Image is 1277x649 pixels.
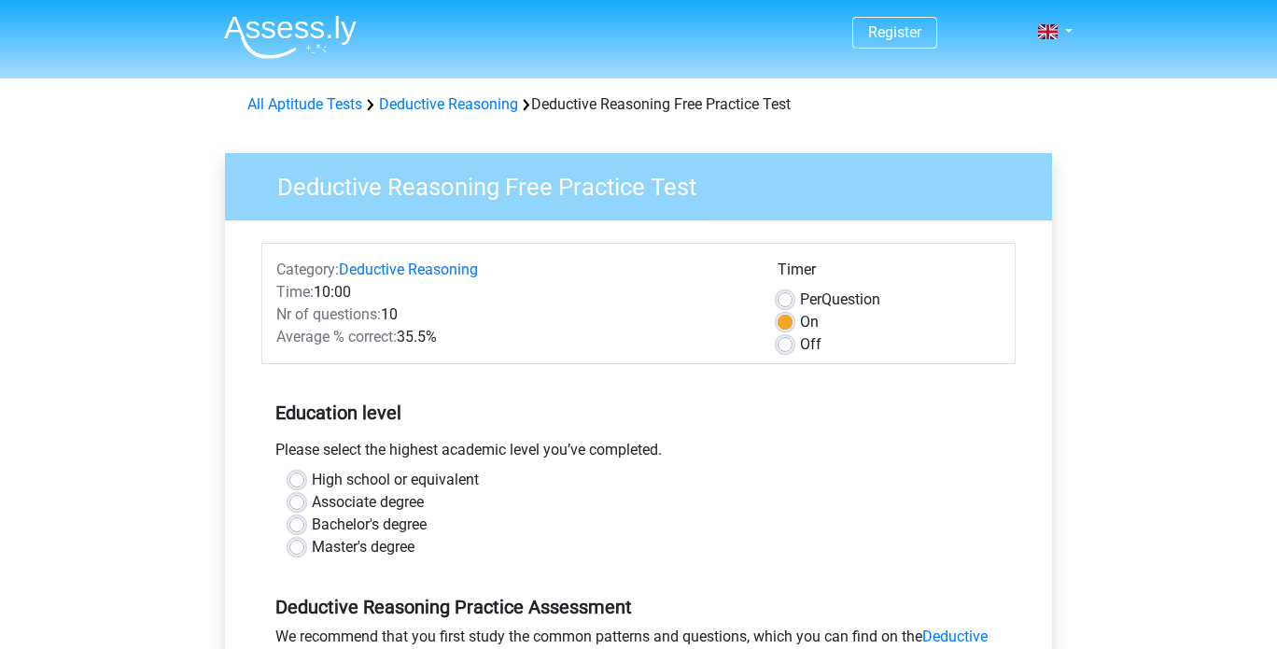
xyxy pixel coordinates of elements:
[262,281,764,303] div: 10:00
[312,469,479,491] label: High school or equivalent
[312,514,427,536] label: Bachelor's degree
[247,95,362,113] a: All Aptitude Tests
[240,93,1037,116] div: Deductive Reasoning Free Practice Test
[262,326,764,348] div: 35.5%
[312,491,424,514] label: Associate degree
[800,333,821,356] label: Off
[339,261,478,278] a: Deductive Reasoning
[224,15,357,59] img: Assessly
[800,289,880,311] label: Question
[261,439,1016,469] div: Please select the highest academic level you’ve completed.
[255,165,1038,202] h3: Deductive Reasoning Free Practice Test
[276,261,339,278] span: Category:
[262,303,764,326] div: 10
[275,394,1002,431] h5: Education level
[276,305,381,323] span: Nr of questions:
[800,311,819,333] label: On
[275,596,1002,618] h5: Deductive Reasoning Practice Assessment
[312,536,414,558] label: Master's degree
[868,23,921,41] a: Register
[778,259,1001,289] div: Timer
[276,328,397,346] span: Average % correct:
[276,283,314,301] span: Time:
[800,290,821,308] span: Per
[379,95,518,113] a: Deductive Reasoning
